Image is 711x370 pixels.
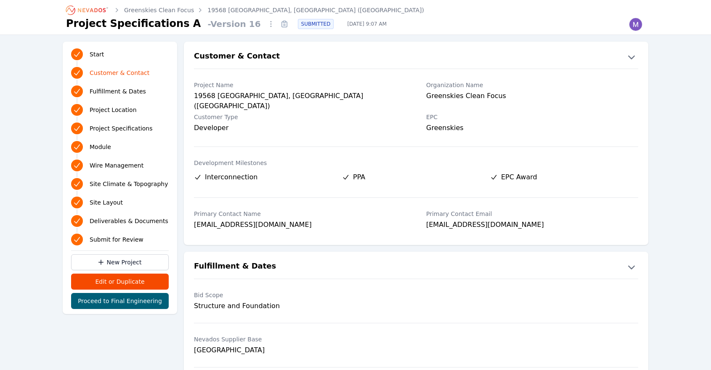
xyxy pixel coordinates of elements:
button: Edit or Duplicate [71,274,169,290]
h1: Project Specifications A [66,17,201,30]
div: 19568 [GEOGRAPHIC_DATA], [GEOGRAPHIC_DATA] ([GEOGRAPHIC_DATA]) [194,91,406,103]
h2: Customer & Contact [194,50,280,64]
button: Customer & Contact [184,50,648,64]
label: EPC [426,113,638,121]
label: Primary Contact Name [194,210,406,218]
span: Customer & Contact [90,69,149,77]
div: [EMAIL_ADDRESS][DOMAIN_NAME] [194,220,406,232]
span: Start [90,50,104,59]
div: [EMAIL_ADDRESS][DOMAIN_NAME] [426,220,638,232]
div: SUBMITTED [298,19,334,29]
label: Primary Contact Email [426,210,638,218]
label: Customer Type [194,113,406,121]
h2: Fulfillment & Dates [194,260,276,274]
label: Development Milestones [194,159,638,167]
div: [GEOGRAPHIC_DATA] [194,345,406,355]
span: Project Specifications [90,124,153,133]
span: Fulfillment & Dates [90,87,146,96]
div: Developer [194,123,406,133]
nav: Progress [71,47,169,247]
a: New Project [71,254,169,270]
span: Deliverables & Documents [90,217,168,225]
label: Organization Name [426,81,638,89]
div: Greenskies [426,123,638,135]
button: Proceed to Final Engineering [71,293,169,309]
span: Wire Management [90,161,143,170]
span: Project Location [90,106,137,114]
div: Greenskies Clean Focus [426,91,638,103]
span: PPA [353,172,365,182]
div: Structure and Foundation [194,301,406,311]
span: Submit for Review [90,235,143,244]
span: - Version 16 [204,18,264,30]
label: Project Name [194,81,406,89]
a: 19568 [GEOGRAPHIC_DATA], [GEOGRAPHIC_DATA] ([GEOGRAPHIC_DATA]) [207,6,424,14]
a: Greenskies Clean Focus [124,6,194,14]
span: Site Layout [90,198,123,207]
button: Fulfillment & Dates [184,260,648,274]
label: Nevados Supplier Base [194,335,406,343]
span: [DATE] 9:07 AM [340,21,393,27]
span: Interconnection [205,172,257,182]
img: Madeline Koldos [629,18,642,31]
nav: Breadcrumb [66,3,424,17]
span: Module [90,143,111,151]
span: EPC Award [501,172,537,182]
span: Site Climate & Topography [90,180,168,188]
label: Bid Scope [194,291,406,299]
